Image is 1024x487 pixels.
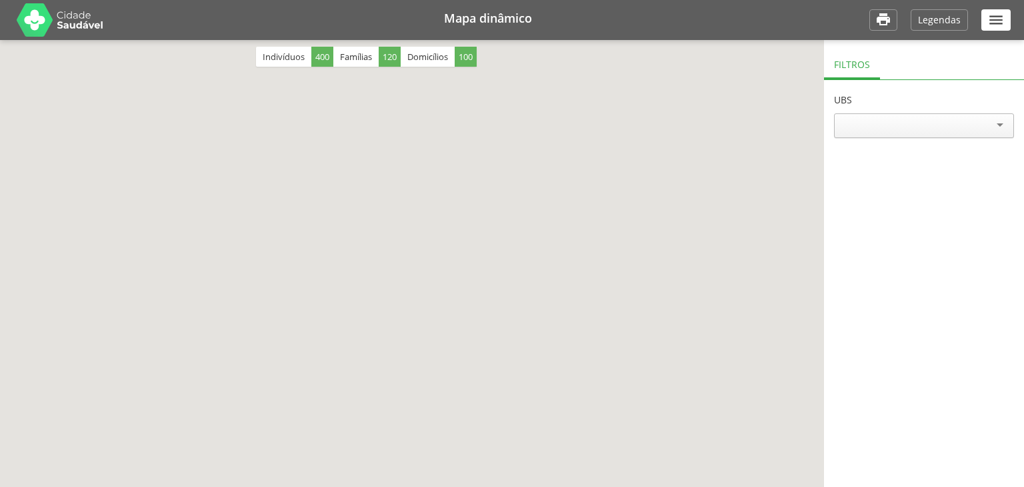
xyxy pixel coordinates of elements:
i: Imprimir [875,11,891,29]
header: UBS [834,80,1014,113]
h1: Mapa dinâmico [120,12,856,24]
p: Legendas [918,15,961,25]
div: Filtros [824,47,880,79]
span: 100 [455,47,477,67]
div: Indivíduos Famílias Domicílios [256,47,477,67]
span: 400 [311,47,333,67]
i:  [987,11,1005,29]
span: 120 [379,47,401,67]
